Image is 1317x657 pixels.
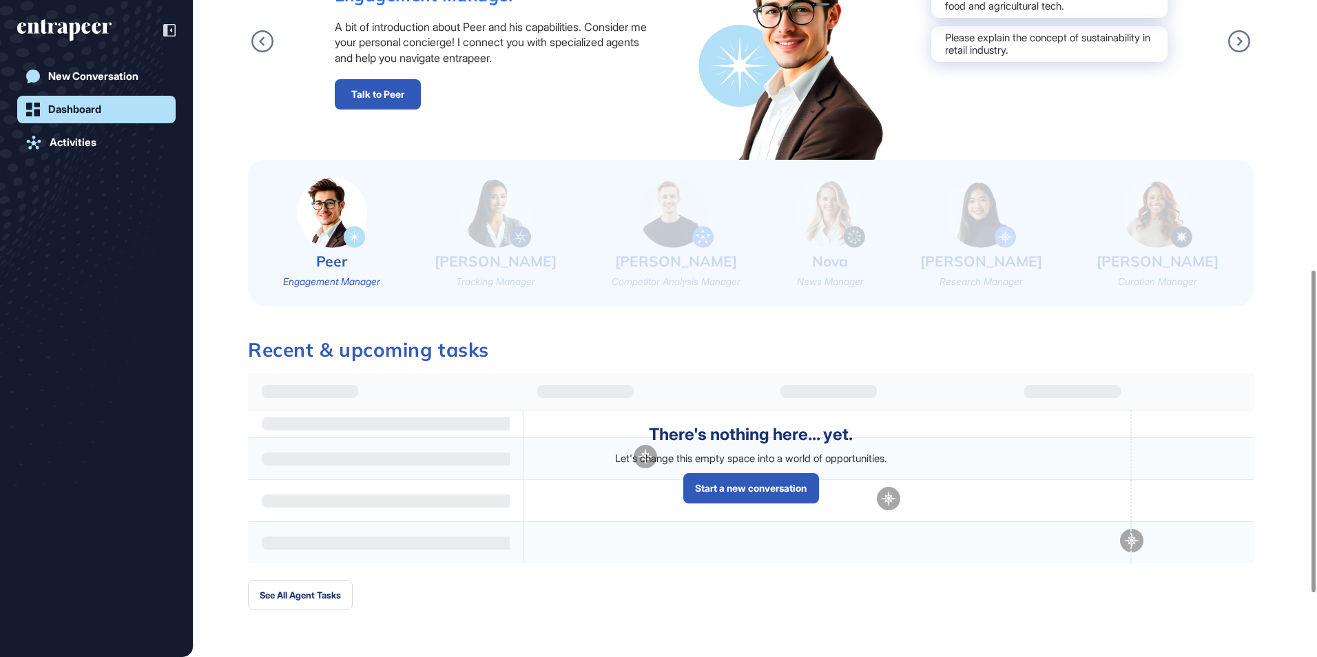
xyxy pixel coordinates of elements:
[638,177,714,248] img: nash-small.png
[283,275,380,289] div: Engagement Manager
[615,452,887,465] div: Let's change this empty space into a world of opportunities.
[435,251,557,271] div: [PERSON_NAME]
[316,251,347,271] div: Peer
[17,63,176,90] a: New Conversation
[335,19,656,65] div: A bit of introduction about Peer and his capabilities. Consider me your personal concierge! I con...
[940,275,1023,289] div: Research Manager
[1118,275,1197,289] div: Curation Manager
[683,473,819,503] a: Start a new conversation
[615,251,737,271] div: [PERSON_NAME]
[931,26,1168,62] div: Please explain the concept of sustainability in retail industry.
[17,129,176,156] a: Activities
[649,425,853,444] div: There's nothing here... yet.
[946,177,1016,248] img: reese-small.png
[48,70,138,83] div: New Conversation
[797,275,864,289] div: News Manager
[248,340,1254,359] h3: Recent & upcoming tasks
[1122,177,1192,248] img: curie-small.png
[795,177,865,248] img: nova-small.png
[17,19,112,41] div: entrapeer-logo
[1097,251,1219,271] div: [PERSON_NAME]
[812,251,848,271] div: Nova
[17,96,176,123] a: Dashboard
[48,103,101,116] div: Dashboard
[612,275,740,289] div: Competitor Analysis Manager
[297,177,367,248] img: peer-small.png
[335,79,421,109] a: Talk to Peer
[920,251,1042,271] div: [PERSON_NAME]
[461,177,531,248] img: tracy-small.png
[248,580,353,610] button: See All Agent Tasks
[50,136,96,149] div: Activities
[456,275,535,289] div: Tracking Manager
